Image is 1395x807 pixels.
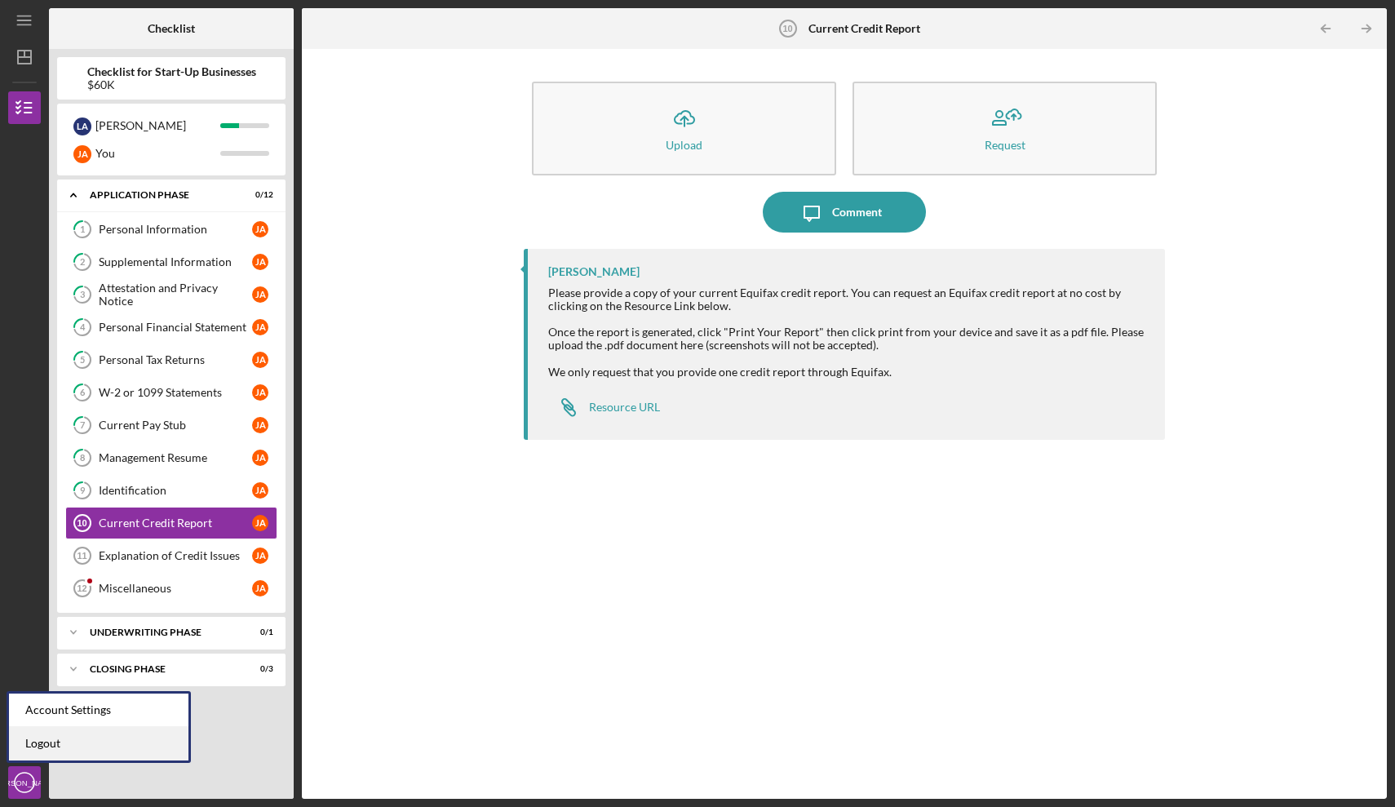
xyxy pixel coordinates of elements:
[252,221,268,237] div: J A
[252,548,268,564] div: J A
[80,486,86,496] tspan: 9
[548,391,660,423] a: Resource URL
[244,664,273,674] div: 0 / 3
[99,419,252,432] div: Current Pay Stub
[99,517,252,530] div: Current Credit Report
[80,224,85,235] tspan: 1
[80,453,85,463] tspan: 8
[532,82,836,175] button: Upload
[252,254,268,270] div: J A
[80,322,86,333] tspan: 4
[99,549,252,562] div: Explanation of Credit Issues
[666,139,702,151] div: Upload
[80,355,85,366] tspan: 5
[90,664,232,674] div: Closing Phase
[808,22,920,35] b: Current Credit Report
[80,420,86,431] tspan: 7
[87,65,256,78] b: Checklist for Start-Up Businesses
[9,727,188,760] a: Logout
[148,22,195,35] b: Checklist
[99,255,252,268] div: Supplemental Information
[65,572,277,605] a: 12MiscellaneousJA
[65,409,277,441] a: 7Current Pay StubJA
[99,282,252,308] div: Attestation and Privacy Notice
[985,139,1025,151] div: Request
[77,583,86,593] tspan: 12
[65,539,277,572] a: 11Explanation of Credit IssuesJA
[252,482,268,499] div: J A
[252,417,268,433] div: J A
[95,112,220,140] div: [PERSON_NAME]
[80,290,85,300] tspan: 3
[73,118,91,135] div: L A
[852,82,1157,175] button: Request
[244,627,273,637] div: 0 / 1
[90,190,232,200] div: Application Phase
[65,344,277,376] a: 5Personal Tax ReturnsJA
[73,145,91,163] div: J A
[65,311,277,344] a: 4Personal Financial StatementJA
[252,515,268,531] div: J A
[90,627,232,637] div: Underwriting Phase
[65,474,277,507] a: 9IdentificationJA
[87,78,256,91] div: $60K
[783,24,793,33] tspan: 10
[99,321,252,334] div: Personal Financial Statement
[252,580,268,596] div: J A
[548,286,1149,379] div: Please provide a copy of your current Equifax credit report. You can request an Equifax credit re...
[99,353,252,366] div: Personal Tax Returns
[80,257,85,268] tspan: 2
[77,518,86,528] tspan: 10
[244,190,273,200] div: 0 / 12
[77,551,86,561] tspan: 11
[65,213,277,246] a: 1Personal InformationJA
[548,265,640,278] div: [PERSON_NAME]
[252,384,268,401] div: J A
[832,192,882,233] div: Comment
[99,223,252,236] div: Personal Information
[65,278,277,311] a: 3Attestation and Privacy NoticeJA
[65,376,277,409] a: 6W-2 or 1099 StatementsJA
[99,484,252,497] div: Identification
[252,319,268,335] div: J A
[589,401,660,414] div: Resource URL
[252,352,268,368] div: J A
[99,451,252,464] div: Management Resume
[9,694,188,727] div: Account Settings
[763,192,926,233] button: Comment
[99,386,252,399] div: W-2 or 1099 Statements
[252,450,268,466] div: J A
[80,388,86,398] tspan: 6
[65,246,277,278] a: 2Supplemental InformationJA
[65,441,277,474] a: 8Management ResumeJA
[8,766,41,799] button: [PERSON_NAME]
[252,286,268,303] div: J A
[99,582,252,595] div: Miscellaneous
[65,507,277,539] a: 10Current Credit ReportJA
[95,140,220,167] div: You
